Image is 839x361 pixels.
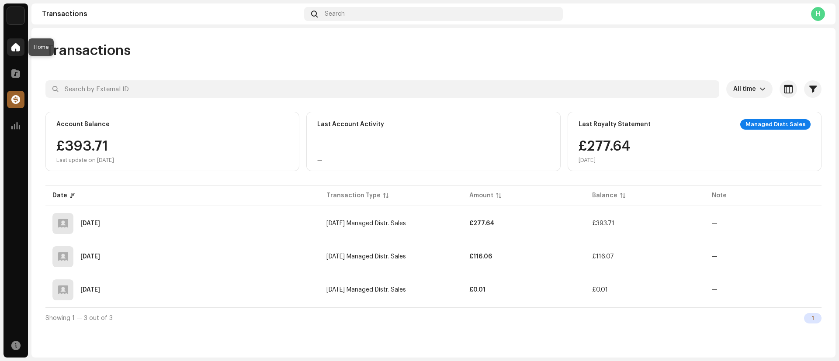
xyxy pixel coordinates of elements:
div: 1 [804,313,822,323]
span: Transactions [45,42,131,59]
div: Aug 28, 2025 [80,254,100,260]
strong: £0.01 [469,287,485,293]
span: £0.01 [592,287,608,293]
div: Jul 29, 2025 [80,287,100,293]
span: Search [325,10,345,17]
div: Sep 30, 2025 [80,220,100,227]
div: Last update on [DATE] [56,157,114,164]
span: Aug 2025 Managed Distr. Sales [326,254,406,260]
span: Sep 2025 Managed Distr. Sales [326,220,406,227]
div: Transaction Type [326,191,381,200]
re-a-table-badge: — [712,254,718,260]
div: Managed Distr. Sales [740,119,811,130]
div: H [811,7,825,21]
div: — [317,157,322,164]
div: Last Royalty Statement [579,121,651,128]
strong: £116.06 [469,254,492,260]
div: dropdown trigger [759,80,766,98]
div: [DATE] [579,157,631,164]
div: Last Account Activity [317,121,384,128]
input: Search by External ID [45,80,719,98]
re-a-table-badge: — [712,220,718,227]
span: Jul 2025 Managed Distr. Sales [326,287,406,293]
strong: £277.64 [469,220,494,227]
img: 5e0b14aa-8188-46af-a2b3-2644d628e69a [7,7,24,24]
re-a-table-badge: — [712,287,718,293]
div: Balance [592,191,617,200]
span: Showing 1 — 3 out of 3 [45,315,113,321]
span: All time [733,80,759,98]
div: Transactions [42,10,301,17]
div: Account Balance [56,121,110,128]
div: Amount [469,191,493,200]
span: £116.07 [592,254,614,260]
div: Date [52,191,67,200]
span: £393.71 [592,220,614,227]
